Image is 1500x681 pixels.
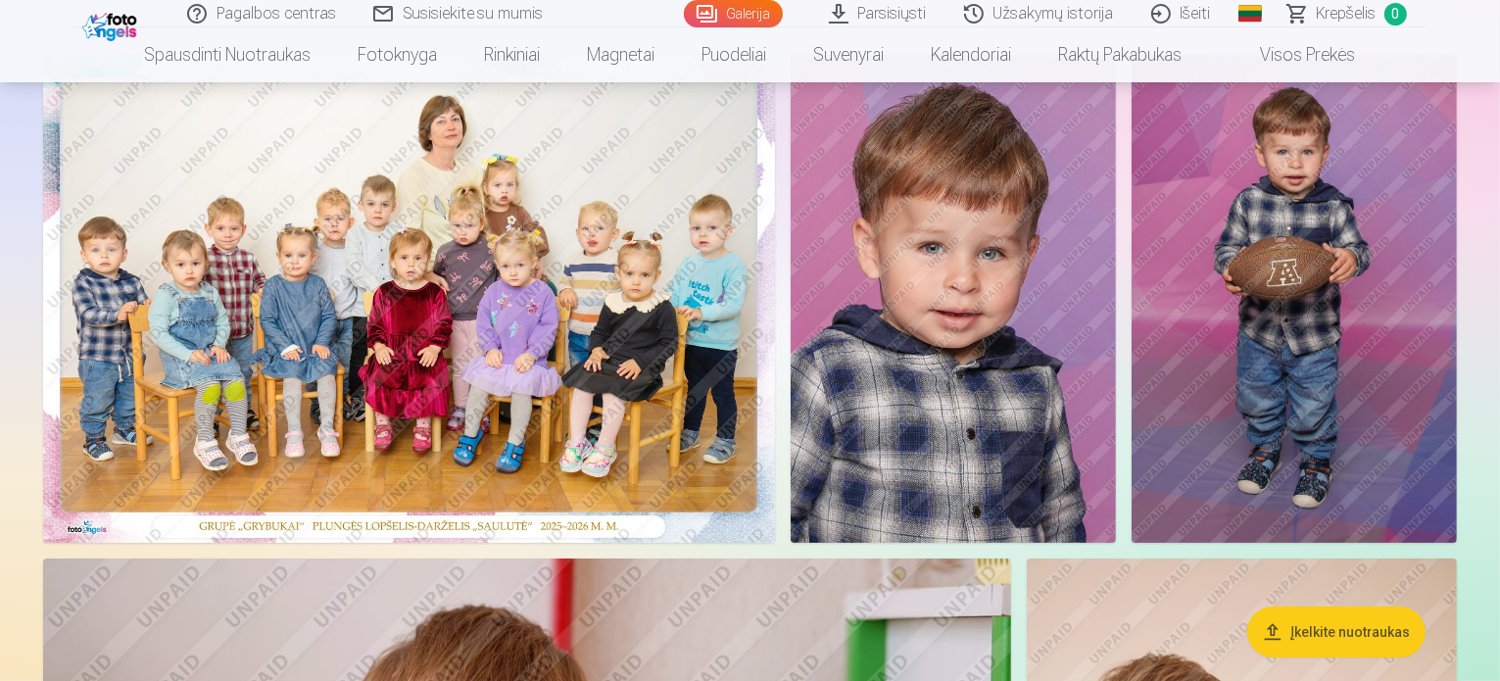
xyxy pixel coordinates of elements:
[679,27,791,82] a: Puodeliai
[335,27,461,82] a: Fotoknyga
[1247,607,1426,657] button: Įkelkite nuotraukas
[564,27,679,82] a: Magnetai
[82,8,142,41] img: /fa2
[908,27,1036,82] a: Kalendoriai
[1317,2,1377,25] span: Krepšelis
[791,27,908,82] a: Suvenyrai
[1036,27,1206,82] a: Raktų pakabukas
[461,27,564,82] a: Rinkiniai
[121,27,335,82] a: Spausdinti nuotraukas
[1384,3,1407,25] span: 0
[1206,27,1379,82] a: Visos prekės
